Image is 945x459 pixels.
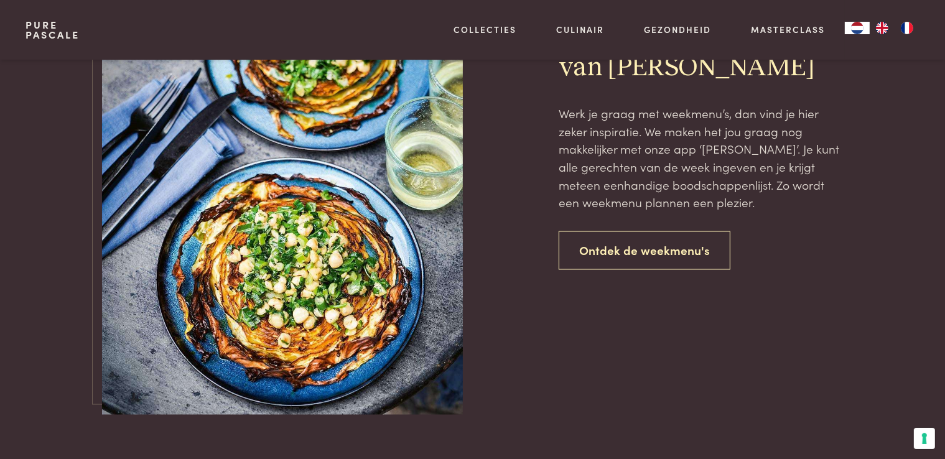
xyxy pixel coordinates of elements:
[895,22,919,34] a: FR
[26,20,80,40] a: PurePascale
[559,104,844,211] p: Werk je graag met weekmenu’s, dan vind je hier zeker inspiratie. We maken het jou graag nog makke...
[751,23,825,36] a: Masterclass
[845,22,870,34] div: Language
[845,22,919,34] aside: Language selected: Nederlands
[845,22,870,34] a: NL
[644,23,711,36] a: Gezondheid
[870,22,895,34] a: EN
[556,23,604,36] a: Culinair
[914,428,935,449] button: Uw voorkeuren voor toestemming voor trackingtechnologieën
[454,23,517,36] a: Collecties
[870,22,919,34] ul: Language list
[559,231,730,271] a: Ontdek de weekmenu's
